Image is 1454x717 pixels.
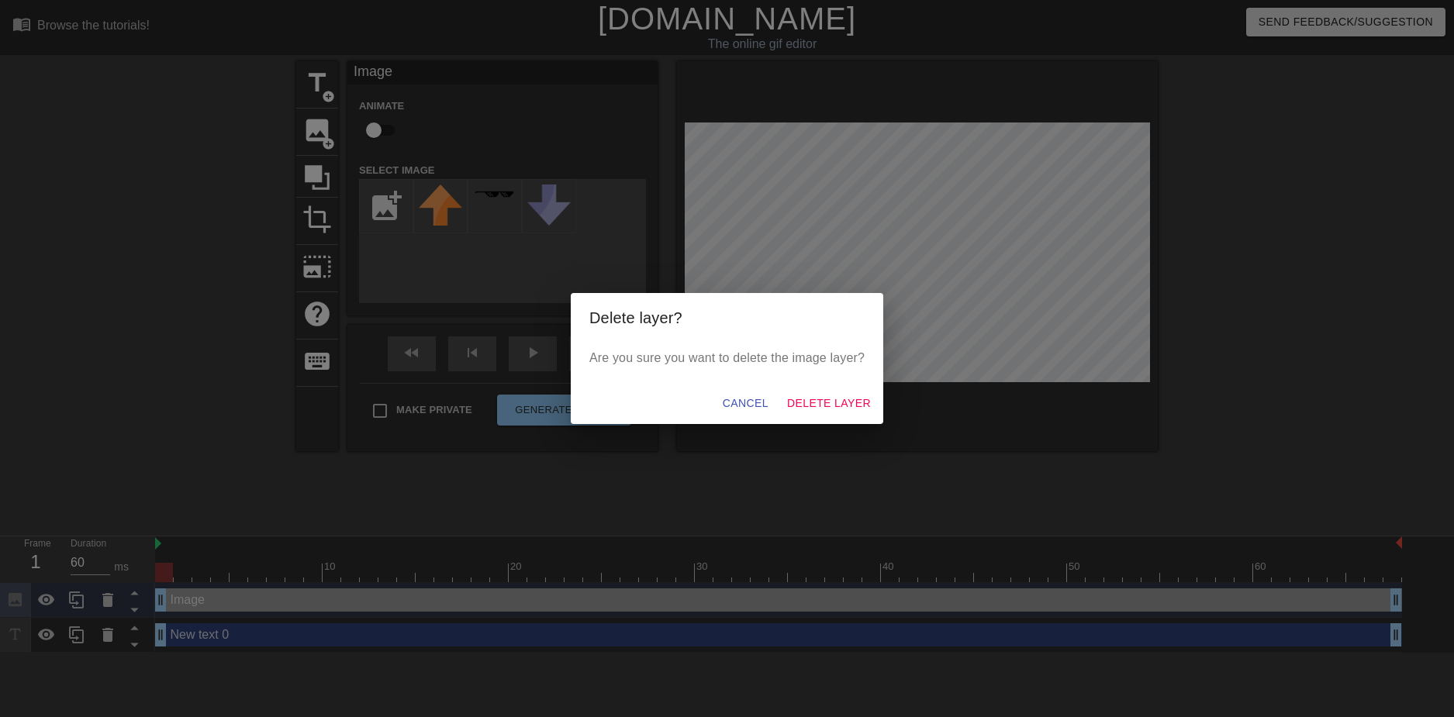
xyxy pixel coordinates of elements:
[589,305,865,330] h2: Delete layer?
[717,389,775,418] button: Cancel
[787,394,871,413] span: Delete Layer
[781,389,877,418] button: Delete Layer
[723,394,768,413] span: Cancel
[589,349,865,367] p: Are you sure you want to delete the image layer?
